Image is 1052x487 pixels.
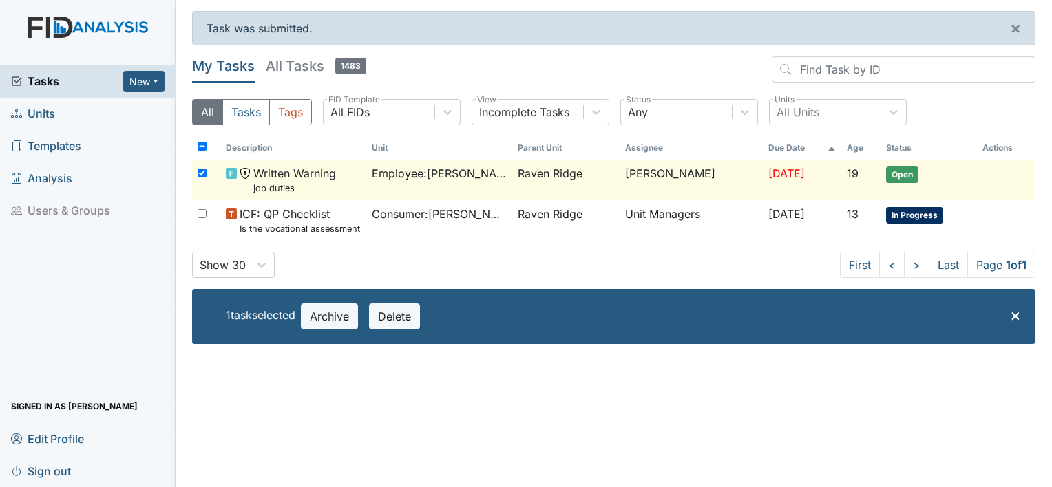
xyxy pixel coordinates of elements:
[372,165,507,182] span: Employee : [PERSON_NAME]
[253,165,336,195] span: Written Warning job duties
[879,252,905,278] a: <
[886,166,918,183] span: Open
[226,309,295,323] span: 1 task selected
[929,252,968,278] a: Last
[518,165,582,182] span: Raven Ridge
[996,12,1035,45] button: ×
[841,136,881,160] th: Toggle SortBy
[369,303,420,329] button: Delete
[1006,258,1027,272] strong: 1 of 1
[366,136,512,160] th: Toggle SortBy
[11,136,81,157] span: Templates
[768,207,805,221] span: [DATE]
[123,71,165,92] button: New
[847,207,859,221] span: 13
[192,56,255,76] h5: My Tasks
[200,257,246,273] div: Show 30
[11,73,123,89] a: Tasks
[886,207,943,224] span: In Progress
[1010,18,1021,38] span: ×
[620,200,763,241] td: Unit Managers
[240,206,361,235] span: ICF: QP Checklist Is the vocational assessment current? (document the date in the comment section)
[628,104,648,120] div: Any
[335,58,366,74] span: 1483
[11,460,71,481] span: Sign out
[777,104,819,120] div: All Units
[192,99,223,125] button: All
[620,160,763,200] td: [PERSON_NAME]
[253,182,336,195] small: job duties
[518,206,582,222] span: Raven Ridge
[266,56,366,76] h5: All Tasks
[301,303,358,329] button: Archive
[240,222,361,235] small: Is the vocational assessment current? (document the date in the comment section)
[847,166,859,180] span: 19
[620,136,763,160] th: Assignee
[11,428,84,449] span: Edit Profile
[479,104,569,120] div: Incomplete Tasks
[772,56,1035,83] input: Find Task by ID
[763,136,842,160] th: Toggle SortBy
[11,396,138,417] span: Signed in as [PERSON_NAME]
[840,252,1035,278] nav: task-pagination
[330,104,370,120] div: All FIDs
[904,252,929,278] a: >
[1010,305,1021,325] span: ×
[768,166,805,180] span: [DATE]
[840,252,880,278] a: First
[11,168,72,189] span: Analysis
[372,206,507,222] span: Consumer : [PERSON_NAME]
[192,99,312,125] div: Type filter
[977,136,1035,160] th: Actions
[222,99,270,125] button: Tasks
[269,99,312,125] button: Tags
[220,136,366,160] th: Toggle SortBy
[512,136,620,160] th: Toggle SortBy
[198,142,207,151] input: Toggle All Rows Selected
[881,136,977,160] th: Toggle SortBy
[11,103,55,125] span: Units
[967,252,1035,278] span: Page
[192,11,1035,45] div: Task was submitted.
